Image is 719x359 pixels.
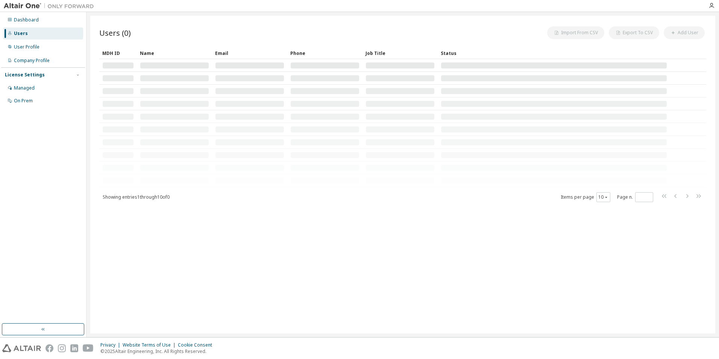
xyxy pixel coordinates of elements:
div: Company Profile [14,58,50,64]
button: Import From CSV [547,26,604,39]
div: Status [441,47,667,59]
div: Phone [290,47,359,59]
div: Name [140,47,209,59]
img: youtube.svg [83,344,94,352]
span: Items per page [561,192,610,202]
img: altair_logo.svg [2,344,41,352]
div: Job Title [366,47,435,59]
button: 10 [598,194,608,200]
button: Export To CSV [609,26,659,39]
span: Users (0) [99,27,131,38]
div: Managed [14,85,35,91]
div: Dashboard [14,17,39,23]
div: Cookie Consent [178,342,217,348]
img: Altair One [4,2,98,10]
div: License Settings [5,72,45,78]
div: On Prem [14,98,33,104]
div: Privacy [100,342,123,348]
div: MDH ID [102,47,134,59]
img: facebook.svg [46,344,53,352]
button: Add User [664,26,705,39]
p: © 2025 Altair Engineering, Inc. All Rights Reserved. [100,348,217,354]
div: User Profile [14,44,39,50]
span: Page n. [617,192,653,202]
div: Website Terms of Use [123,342,178,348]
img: instagram.svg [58,344,66,352]
div: Email [215,47,284,59]
div: Users [14,30,28,37]
span: Showing entries 1 through 10 of 0 [103,194,170,200]
img: linkedin.svg [70,344,78,352]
